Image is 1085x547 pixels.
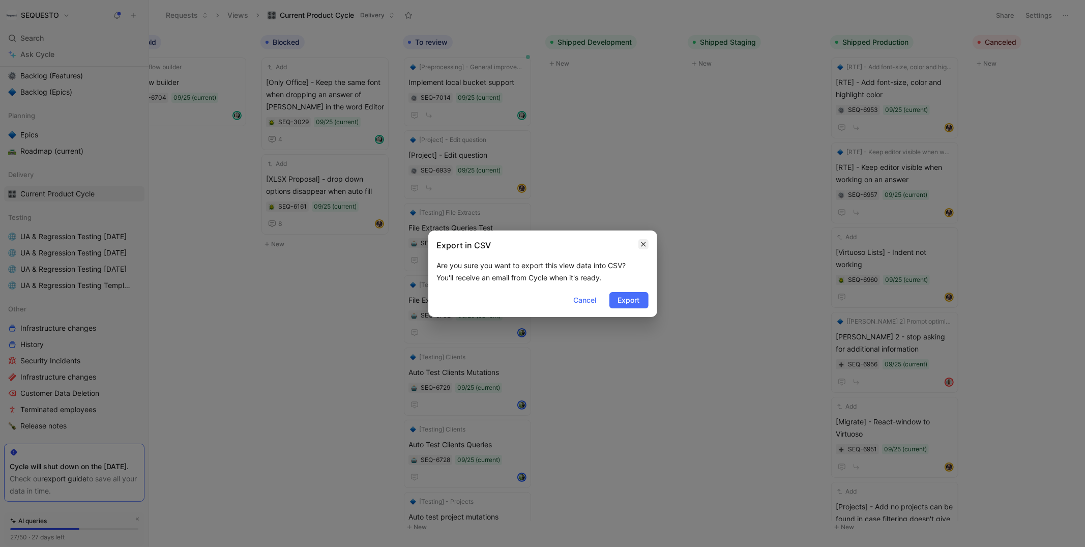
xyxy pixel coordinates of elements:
h2: Export in CSV [437,239,491,251]
div: Are you sure you want to export this view data into CSV? You'll receive an email from Cycle when ... [437,260,649,284]
span: Export [618,294,640,306]
span: Cancel [574,294,597,306]
button: Export [609,292,649,308]
button: Cancel [565,292,605,308]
